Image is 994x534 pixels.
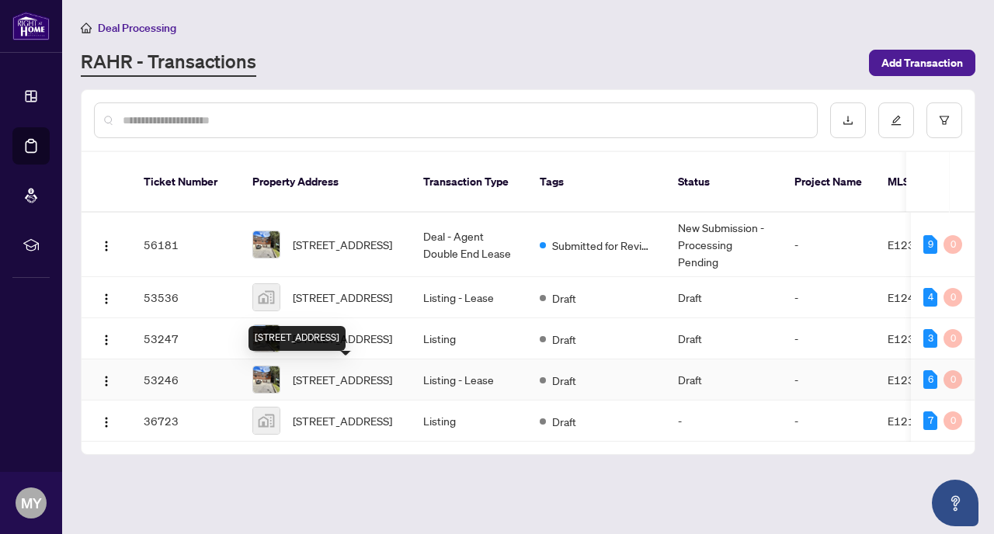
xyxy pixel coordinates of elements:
[100,416,113,428] img: Logo
[411,400,527,442] td: Listing
[293,289,392,306] span: [STREET_ADDRESS]
[843,115,853,126] span: download
[552,237,653,254] span: Submitted for Review
[666,359,782,400] td: Draft
[782,277,875,318] td: -
[131,277,240,318] td: 53536
[131,359,240,400] td: 53246
[782,213,875,277] td: -
[100,293,113,305] img: Logo
[411,152,527,213] th: Transaction Type
[253,231,280,258] img: thumbnail-img
[552,413,576,430] span: Draft
[881,50,963,75] span: Add Transaction
[944,411,962,430] div: 0
[830,102,866,138] button: download
[94,326,119,351] button: Logo
[923,329,937,348] div: 3
[923,370,937,389] div: 6
[944,329,962,348] div: 0
[94,367,119,392] button: Logo
[782,152,875,213] th: Project Name
[926,102,962,138] button: filter
[81,49,256,77] a: RAHR - Transactions
[878,102,914,138] button: edit
[253,366,280,393] img: thumbnail-img
[944,288,962,307] div: 0
[869,50,975,76] button: Add Transaction
[248,326,346,351] div: [STREET_ADDRESS]
[666,152,782,213] th: Status
[552,372,576,389] span: Draft
[253,284,280,310] img: thumbnail-img
[666,400,782,442] td: -
[81,23,92,33] span: home
[944,370,962,389] div: 0
[782,400,875,442] td: -
[527,152,666,213] th: Tags
[12,12,50,40] img: logo
[888,331,950,345] span: E12386902
[253,325,280,352] img: thumbnail-img
[891,115,902,126] span: edit
[131,318,240,359] td: 53247
[888,238,950,251] span: E12386903
[411,359,527,400] td: Listing - Lease
[21,492,42,514] span: MY
[98,21,176,35] span: Deal Processing
[923,235,937,254] div: 9
[411,277,527,318] td: Listing - Lease
[666,213,782,277] td: New Submission - Processing Pending
[94,285,119,310] button: Logo
[131,400,240,442] td: 36723
[94,232,119,257] button: Logo
[888,373,950,387] span: E12386903
[552,331,576,348] span: Draft
[552,290,576,307] span: Draft
[782,359,875,400] td: -
[94,408,119,433] button: Logo
[100,240,113,252] img: Logo
[240,152,411,213] th: Property Address
[100,334,113,346] img: Logo
[666,318,782,359] td: Draft
[875,152,968,213] th: MLS #
[293,236,392,253] span: [STREET_ADDRESS]
[293,371,392,388] span: [STREET_ADDRESS]
[944,235,962,254] div: 0
[253,407,280,434] img: thumbnail-img
[888,290,950,304] span: E12408714
[411,213,527,277] td: Deal - Agent Double End Lease
[411,318,527,359] td: Listing
[131,213,240,277] td: 56181
[782,318,875,359] td: -
[293,412,392,429] span: [STREET_ADDRESS]
[131,152,240,213] th: Ticket Number
[888,414,950,428] span: E12177897
[932,480,978,526] button: Open asap
[923,411,937,430] div: 7
[923,288,937,307] div: 4
[100,375,113,387] img: Logo
[666,277,782,318] td: Draft
[939,115,950,126] span: filter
